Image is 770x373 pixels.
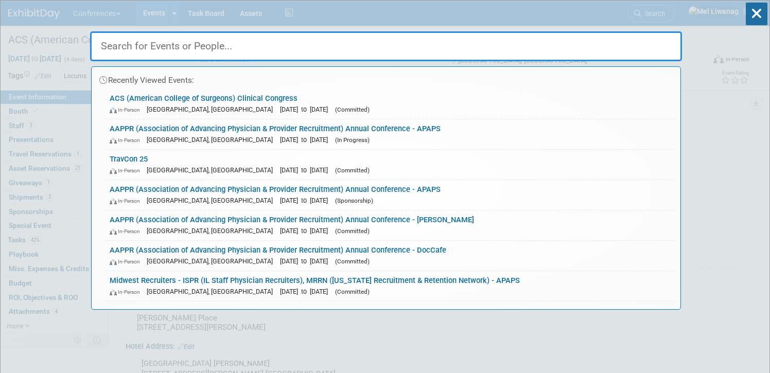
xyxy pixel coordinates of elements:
input: Search for Events or People... [90,31,682,61]
span: [GEOGRAPHIC_DATA], [GEOGRAPHIC_DATA] [147,227,278,235]
span: [DATE] to [DATE] [280,197,333,204]
span: [GEOGRAPHIC_DATA], [GEOGRAPHIC_DATA] [147,257,278,265]
span: In-Person [110,137,145,144]
span: (In Progress) [335,136,370,144]
a: ACS (American College of Surgeons) Clinical Congress In-Person [GEOGRAPHIC_DATA], [GEOGRAPHIC_DAT... [104,89,675,119]
a: AAPPR (Association of Advancing Physician & Provider Recruitment) Annual Conference - DocCafe In-... [104,241,675,271]
span: In-Person [110,167,145,174]
span: [DATE] to [DATE] [280,105,333,113]
a: AAPPR (Association of Advancing Physician & Provider Recruitment) Annual Conference - APAPS In-Pe... [104,119,675,149]
a: AAPPR (Association of Advancing Physician & Provider Recruitment) Annual Conference - APAPS In-Pe... [104,180,675,210]
span: In-Person [110,198,145,204]
span: (Committed) [335,258,370,265]
span: (Committed) [335,106,370,113]
span: In-Person [110,289,145,295]
span: [DATE] to [DATE] [280,136,333,144]
span: [GEOGRAPHIC_DATA], [GEOGRAPHIC_DATA] [147,166,278,174]
span: In-Person [110,228,145,235]
span: [GEOGRAPHIC_DATA], [GEOGRAPHIC_DATA] [147,288,278,295]
span: [DATE] to [DATE] [280,166,333,174]
span: (Committed) [335,288,370,295]
a: AAPPR (Association of Advancing Physician & Provider Recruitment) Annual Conference - [PERSON_NAM... [104,210,675,240]
span: [DATE] to [DATE] [280,288,333,295]
span: [GEOGRAPHIC_DATA], [GEOGRAPHIC_DATA] [147,197,278,204]
a: TravCon 25 In-Person [GEOGRAPHIC_DATA], [GEOGRAPHIC_DATA] [DATE] to [DATE] (Committed) [104,150,675,180]
span: [GEOGRAPHIC_DATA], [GEOGRAPHIC_DATA] [147,136,278,144]
div: Recently Viewed Events: [97,67,675,89]
span: In-Person [110,258,145,265]
span: (Committed) [335,167,370,174]
span: [DATE] to [DATE] [280,257,333,265]
span: [GEOGRAPHIC_DATA], [GEOGRAPHIC_DATA] [147,105,278,113]
span: (Sponsorship) [335,197,373,204]
span: In-Person [110,106,145,113]
a: Midwest Recruiters - ISPR (IL Staff Physician Recruiters), MRRN ([US_STATE] Recruitment & Retenti... [104,271,675,301]
span: (Committed) [335,227,370,235]
span: [DATE] to [DATE] [280,227,333,235]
